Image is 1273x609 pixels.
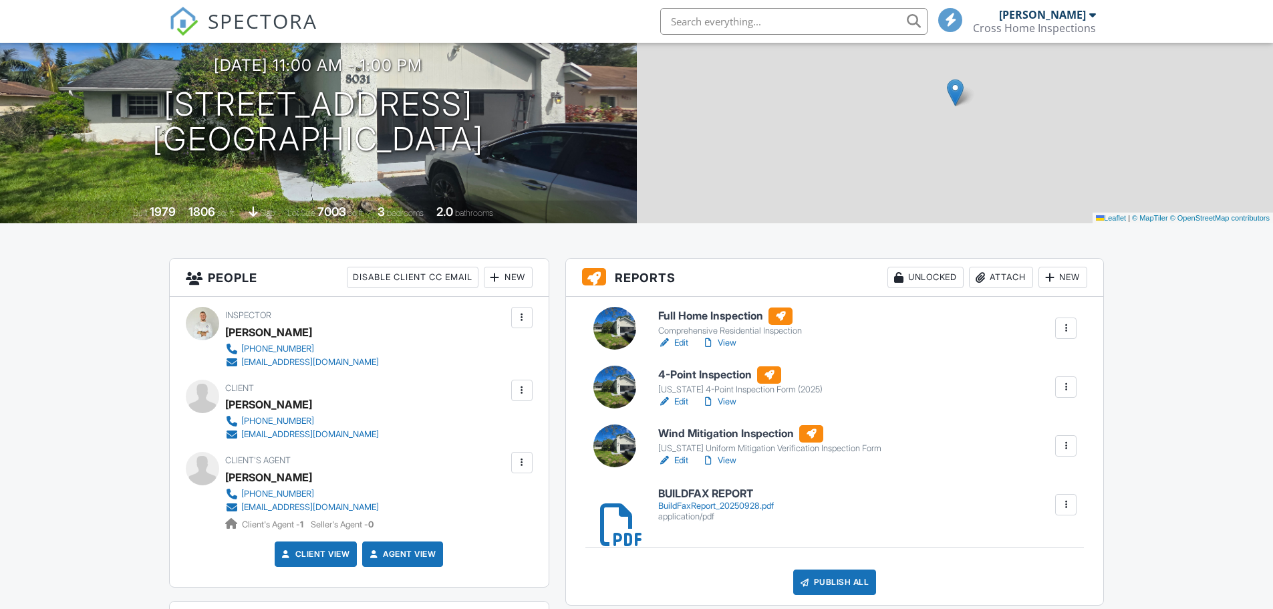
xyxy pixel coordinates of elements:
a: [PHONE_NUMBER] [225,342,379,356]
h3: [DATE] 11:00 am - 1:00 pm [214,56,422,74]
a: [PHONE_NUMBER] [225,487,379,501]
div: 2.0 [436,205,453,219]
div: [PHONE_NUMBER] [241,344,314,354]
div: Unlocked [887,267,964,288]
span: Lot Size [287,208,315,218]
div: [US_STATE] Uniform Mitigation Verification Inspection Form [658,443,881,454]
a: Wind Mitigation Inspection [US_STATE] Uniform Mitigation Verification Inspection Form [658,425,881,455]
h6: Full Home Inspection [658,308,802,325]
a: © MapTiler [1132,214,1168,222]
h6: Wind Mitigation Inspection [658,425,881,443]
div: New [484,267,533,288]
div: Publish All [793,570,877,595]
a: Edit [658,336,688,350]
a: Leaflet [1096,214,1126,222]
a: Client View [279,547,350,561]
div: [EMAIL_ADDRESS][DOMAIN_NAME] [241,502,379,513]
a: BUILDFAX REPORT BuildFaxReport_20250928.pdf application/pdf [658,488,774,522]
div: application/pdf [658,511,774,522]
a: Edit [658,454,688,467]
a: Edit [658,395,688,408]
h6: 4-Point Inspection [658,366,823,384]
h6: BUILDFAX REPORT [658,488,774,500]
div: 7003 [317,205,346,219]
span: bathrooms [455,208,493,218]
a: [EMAIL_ADDRESS][DOMAIN_NAME] [225,428,379,441]
div: Disable Client CC Email [347,267,478,288]
strong: 0 [368,519,374,529]
div: [EMAIL_ADDRESS][DOMAIN_NAME] [241,429,379,440]
div: Cross Home Inspections [973,21,1096,35]
span: sq. ft. [217,208,236,218]
span: Client's Agent - [242,519,305,529]
a: Agent View [367,547,436,561]
div: [EMAIL_ADDRESS][DOMAIN_NAME] [241,357,379,368]
span: Built [133,208,148,218]
a: [PHONE_NUMBER] [225,414,379,428]
div: 1979 [150,205,176,219]
span: Client [225,383,254,393]
span: bedrooms [387,208,424,218]
a: View [702,395,736,408]
img: Marker [947,79,964,106]
span: Seller's Agent - [311,519,374,529]
div: BuildFaxReport_20250928.pdf [658,501,774,511]
span: SPECTORA [208,7,317,35]
a: View [702,336,736,350]
div: Attach [969,267,1033,288]
div: Comprehensive Residential Inspection [658,326,802,336]
a: Full Home Inspection Comprehensive Residential Inspection [658,308,802,337]
div: 1806 [188,205,215,219]
h3: People [170,259,549,297]
span: Inspector [225,310,271,320]
strong: 1 [300,519,303,529]
a: [EMAIL_ADDRESS][DOMAIN_NAME] [225,356,379,369]
div: 3 [378,205,385,219]
span: Client's Agent [225,455,291,465]
a: [EMAIL_ADDRESS][DOMAIN_NAME] [225,501,379,514]
div: New [1038,267,1087,288]
input: Search everything... [660,8,928,35]
span: sq.ft. [348,208,365,218]
img: The Best Home Inspection Software - Spectora [169,7,198,36]
span: slab [260,208,275,218]
div: [PHONE_NUMBER] [241,489,314,499]
div: [PERSON_NAME] [225,394,312,414]
a: 4-Point Inspection [US_STATE] 4-Point Inspection Form (2025) [658,366,823,396]
h1: [STREET_ADDRESS] [GEOGRAPHIC_DATA] [152,87,484,158]
a: [PERSON_NAME] [225,467,312,487]
a: © OpenStreetMap contributors [1170,214,1270,222]
div: [PERSON_NAME] [225,322,312,342]
span: | [1128,214,1130,222]
div: [PHONE_NUMBER] [241,416,314,427]
a: SPECTORA [169,18,317,46]
h3: Reports [566,259,1104,297]
div: [US_STATE] 4-Point Inspection Form (2025) [658,384,823,395]
div: [PERSON_NAME] [999,8,1086,21]
a: View [702,454,736,467]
